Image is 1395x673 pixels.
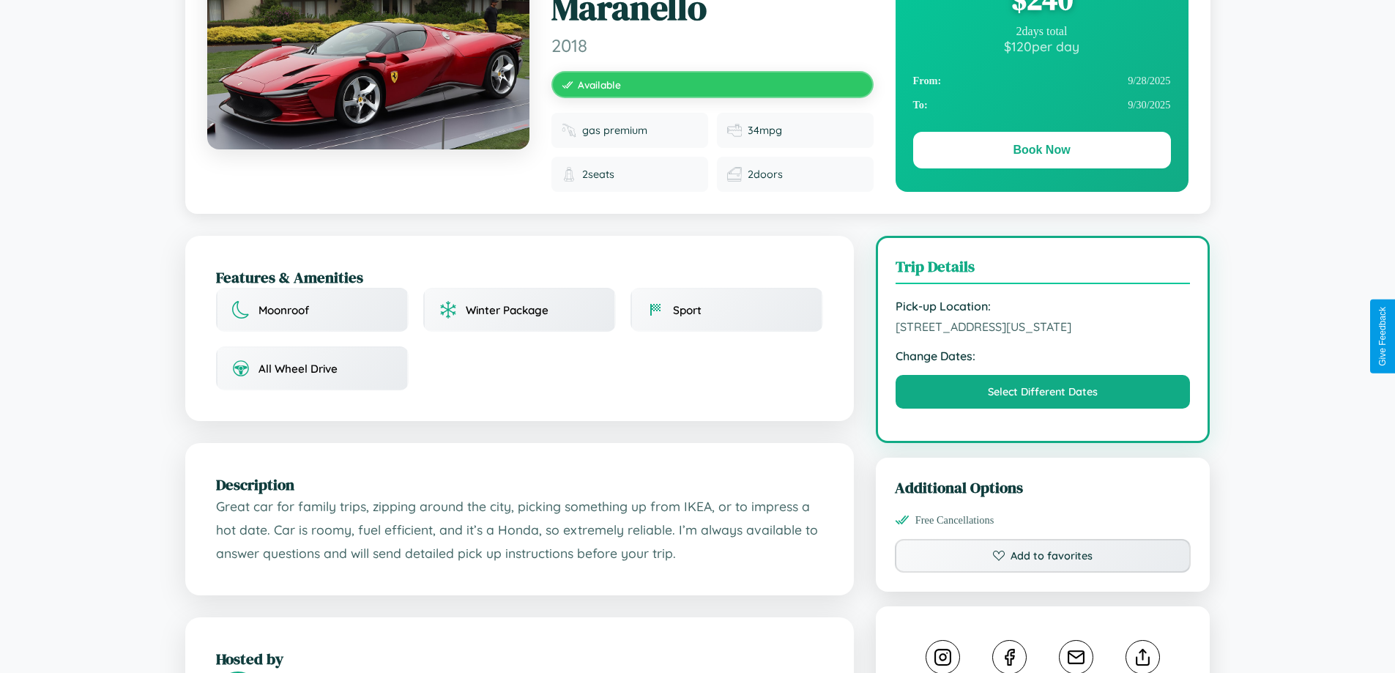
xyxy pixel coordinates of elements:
[582,168,614,181] span: 2 seats
[562,123,576,138] img: Fuel type
[896,319,1191,334] span: [STREET_ADDRESS][US_STATE]
[913,38,1171,54] div: $ 120 per day
[896,375,1191,409] button: Select Different Dates
[216,267,823,288] h2: Features & Amenities
[913,99,928,111] strong: To:
[913,75,942,87] strong: From:
[216,648,823,669] h2: Hosted by
[258,303,309,317] span: Moonroof
[915,514,994,527] span: Free Cancellations
[895,477,1191,498] h3: Additional Options
[913,25,1171,38] div: 2 days total
[466,303,548,317] span: Winter Package
[578,78,621,91] span: Available
[896,256,1191,284] h3: Trip Details
[895,539,1191,573] button: Add to favorites
[748,124,782,137] span: 34 mpg
[562,167,576,182] img: Seats
[673,303,702,317] span: Sport
[216,495,823,565] p: Great car for family trips, zipping around the city, picking something up from IKEA, or to impres...
[748,168,783,181] span: 2 doors
[258,362,338,376] span: All Wheel Drive
[896,349,1191,363] strong: Change Dates:
[727,167,742,182] img: Doors
[913,93,1171,117] div: 9 / 30 / 2025
[582,124,647,137] span: gas premium
[896,299,1191,313] strong: Pick-up Location:
[1377,307,1388,366] div: Give Feedback
[216,474,823,495] h2: Description
[551,34,874,56] span: 2018
[727,123,742,138] img: Fuel efficiency
[913,69,1171,93] div: 9 / 28 / 2025
[913,132,1171,168] button: Book Now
